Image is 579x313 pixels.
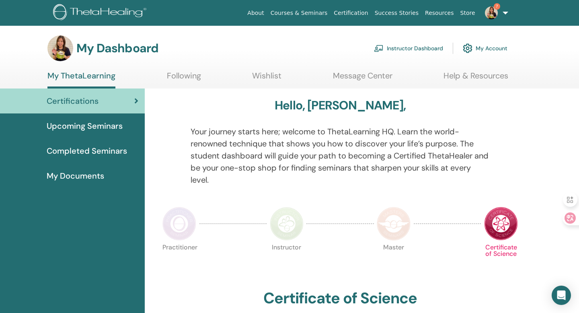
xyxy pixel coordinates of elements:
a: My Account [463,39,507,57]
img: chalkboard-teacher.svg [374,45,384,52]
a: About [244,6,267,21]
a: My ThetaLearning [47,71,115,89]
h3: My Dashboard [76,41,158,56]
p: Practitioner [162,244,196,278]
p: Instructor [270,244,304,278]
img: logo.png [53,4,149,22]
img: Master [377,207,411,241]
img: Instructor [270,207,304,241]
a: Certification [331,6,371,21]
span: Upcoming Seminars [47,120,123,132]
a: Wishlist [252,71,281,86]
p: Master [377,244,411,278]
a: Message Center [333,71,392,86]
a: Instructor Dashboard [374,39,443,57]
h3: Hello, [PERSON_NAME], [275,98,406,113]
a: Store [457,6,478,21]
img: Certificate of Science [484,207,518,241]
img: cog.svg [463,41,472,55]
a: Resources [422,6,457,21]
a: Courses & Seminars [267,6,331,21]
div: Open Intercom Messenger [552,286,571,305]
span: Completed Seminars [47,145,127,157]
a: Following [167,71,201,86]
img: Practitioner [162,207,196,241]
span: Certifications [47,95,99,107]
img: default.jpg [485,6,498,19]
a: Help & Resources [443,71,508,86]
img: default.jpg [47,35,73,61]
h2: Certificate of Science [263,289,417,308]
span: My Documents [47,170,104,182]
p: Your journey starts here; welcome to ThetaLearning HQ. Learn the world-renowned technique that sh... [191,126,490,186]
p: Certificate of Science [484,244,518,278]
a: Success Stories [372,6,422,21]
span: 7 [494,3,500,10]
